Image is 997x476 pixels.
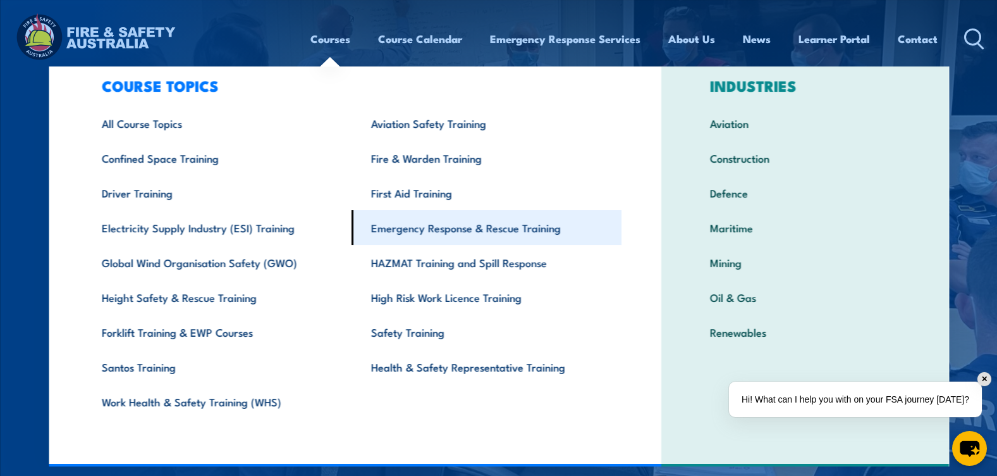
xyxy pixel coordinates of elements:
[82,384,352,419] a: Work Health & Safety Training (WHS)
[310,22,350,56] a: Courses
[82,77,621,94] h3: COURSE TOPICS
[352,315,621,349] a: Safety Training
[490,22,640,56] a: Emergency Response Services
[690,141,920,175] a: Construction
[690,175,920,210] a: Defence
[378,22,462,56] a: Course Calendar
[668,22,715,56] a: About Us
[82,349,352,384] a: Santos Training
[977,372,991,386] div: ✕
[82,315,352,349] a: Forklift Training & EWP Courses
[690,106,920,141] a: Aviation
[729,382,982,417] div: Hi! What can I help you with on your FSA journey [DATE]?
[690,210,920,245] a: Maritime
[690,77,920,94] h3: INDUSTRIES
[82,245,352,280] a: Global Wind Organisation Safety (GWO)
[352,280,621,315] a: High Risk Work Licence Training
[743,22,771,56] a: News
[690,280,920,315] a: Oil & Gas
[952,431,987,466] button: chat-button
[352,106,621,141] a: Aviation Safety Training
[82,210,352,245] a: Electricity Supply Industry (ESI) Training
[82,175,352,210] a: Driver Training
[898,22,938,56] a: Contact
[690,315,920,349] a: Renewables
[352,245,621,280] a: HAZMAT Training and Spill Response
[82,280,352,315] a: Height Safety & Rescue Training
[690,245,920,280] a: Mining
[352,175,621,210] a: First Aid Training
[82,106,352,141] a: All Course Topics
[352,349,621,384] a: Health & Safety Representative Training
[352,141,621,175] a: Fire & Warden Training
[82,141,352,175] a: Confined Space Training
[798,22,870,56] a: Learner Portal
[352,210,621,245] a: Emergency Response & Rescue Training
